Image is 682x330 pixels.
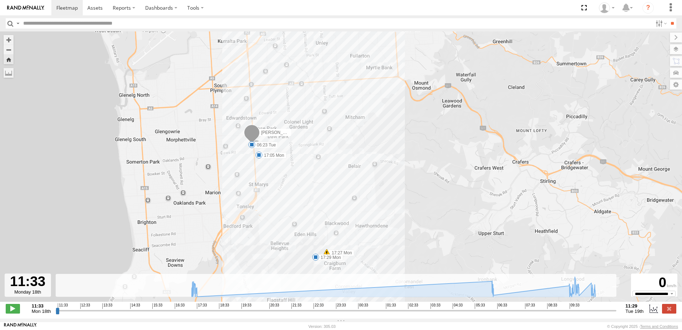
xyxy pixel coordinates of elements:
span: 04:33 [453,303,463,309]
label: 17:05 Mon [259,152,286,159]
span: 11:33 [58,303,68,309]
span: 16:33 [175,303,185,309]
label: Play/Stop [6,304,20,313]
div: © Copyright 2025 - [607,324,678,329]
a: Terms and Conditions [640,324,678,329]
span: 14:33 [130,303,140,309]
a: Visit our Website [4,323,37,330]
label: 17:27 Mon [327,250,354,256]
img: rand-logo.svg [7,5,44,10]
button: Zoom out [4,45,14,55]
span: 06:33 [497,303,507,309]
button: Zoom Home [4,55,14,64]
label: Close [662,304,676,313]
button: Zoom in [4,35,14,45]
i: ? [642,2,654,14]
span: 12:33 [80,303,90,309]
span: 15:33 [152,303,162,309]
span: [PERSON_NAME] [261,130,296,135]
div: Dan Scott [596,2,617,13]
label: 06:23 Tue [252,142,278,148]
span: 18:33 [219,303,229,309]
label: Search Query [15,18,21,29]
span: 13:33 [102,303,112,309]
strong: 11:33 [32,303,51,309]
span: 23:33 [336,303,346,309]
span: 08:33 [547,303,557,309]
label: Map Settings [670,80,682,90]
span: 09:33 [570,303,580,309]
span: Mon 18th Aug 2025 [32,309,51,314]
span: 01:33 [386,303,396,309]
label: 17:29 Mon [316,254,343,261]
strong: 11:29 [626,303,644,309]
span: Tue 19th Aug 2025 [626,309,644,314]
div: Version: 305.03 [309,324,336,329]
span: 03:33 [431,303,441,309]
span: 17:33 [197,303,207,309]
label: Search Filter Options [653,18,668,29]
span: 02:33 [408,303,418,309]
span: 07:33 [525,303,535,309]
span: 21:33 [291,303,301,309]
span: 00:33 [358,303,368,309]
span: 05:33 [475,303,485,309]
span: 20:33 [269,303,279,309]
label: Measure [4,68,14,78]
span: 19:33 [241,303,251,309]
span: 22:33 [314,303,324,309]
div: 0 [632,275,676,291]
